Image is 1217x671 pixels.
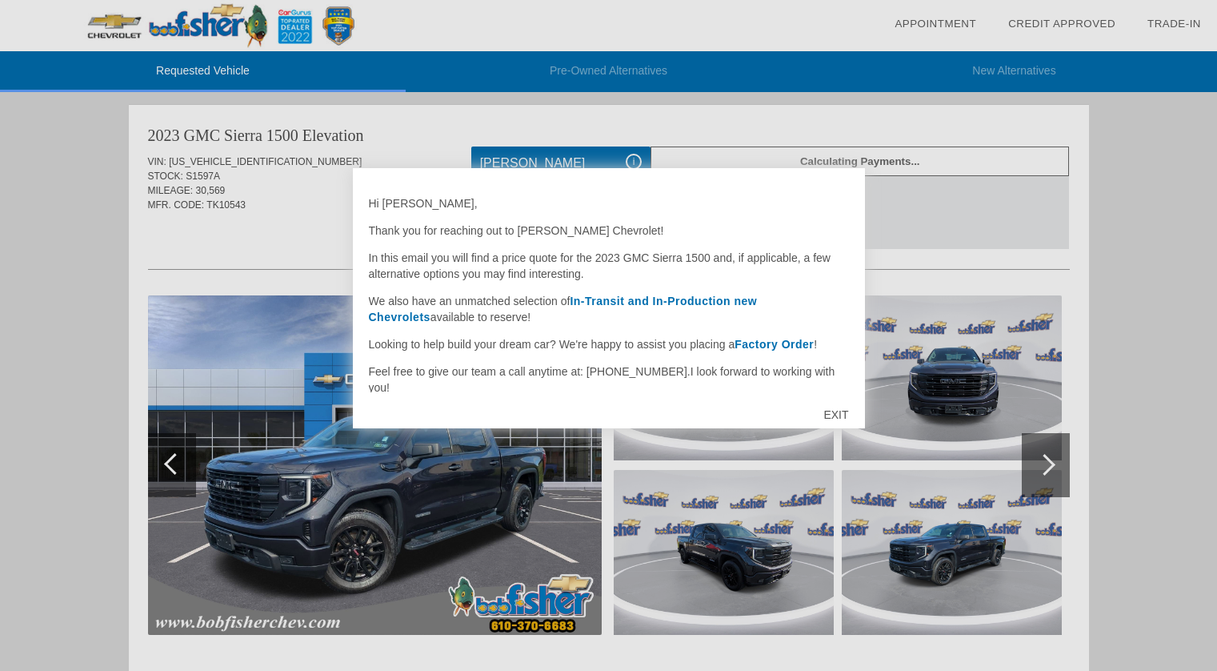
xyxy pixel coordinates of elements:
[369,251,831,280] span: In this email you will find a price quote for the 2023 GMC Sierra 1500 and, if applicable, a few ...
[369,224,664,237] span: Thank you for reaching out to [PERSON_NAME] Chevrolet!
[1147,18,1201,30] a: Trade-In
[369,295,758,323] a: In-Transit and In-Production new Chevrolets
[369,197,478,210] span: Hi [PERSON_NAME],
[807,391,864,439] div: EXIT
[895,18,976,30] a: Appointment
[369,338,818,351] span: Looking to help build your dream car? We're happy to assist you placing a !
[369,295,758,323] span: We also have an unmatched selection of available to reserve!
[369,365,691,378] span: Feel free to give our team a call anytime at: [PHONE_NUMBER].
[735,338,814,351] a: Factory Order
[1008,18,1115,30] a: Credit Approved
[369,364,849,396] p: I look forward to working with you!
